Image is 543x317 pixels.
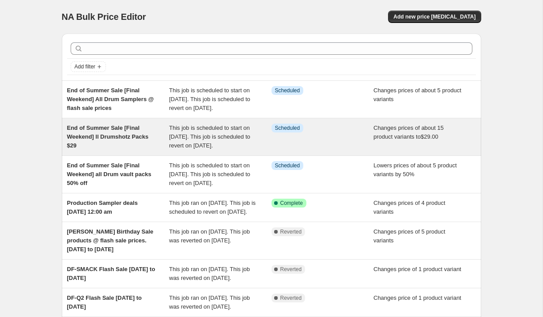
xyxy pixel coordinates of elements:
[62,12,146,22] span: NA Bulk Price Editor
[71,61,106,72] button: Add filter
[169,162,250,186] span: This job is scheduled to start on [DATE]. This job is scheduled to revert on [DATE].
[169,294,250,310] span: This job ran on [DATE]. This job was reverted on [DATE].
[373,266,461,272] span: Changes price of 1 product variant
[169,200,256,215] span: This job ran on [DATE]. This job is scheduled to revert on [DATE].
[373,162,457,177] span: Lowers prices of about 5 product variants by 50%
[275,162,300,169] span: Scheduled
[275,87,300,94] span: Scheduled
[169,125,250,149] span: This job is scheduled to start on [DATE]. This job is scheduled to revert on [DATE].
[280,294,302,302] span: Reverted
[169,87,250,111] span: This job is scheduled to start on [DATE]. This job is scheduled to revert on [DATE].
[75,63,95,70] span: Add filter
[67,266,155,281] span: DF-SMACK Flash Sale [DATE] to [DATE]
[373,200,445,215] span: Changes prices of 4 product variants
[373,228,445,244] span: Changes prices of 5 product variants
[393,13,475,20] span: Add new price [MEDICAL_DATA]
[275,125,300,132] span: Scheduled
[280,266,302,273] span: Reverted
[67,125,149,149] span: End of Summer Sale [Final Weekend] ll Drumshotz Packs $29
[388,11,481,23] button: Add new price [MEDICAL_DATA]
[67,200,138,215] span: Production Sampler deals [DATE] 12:00 am
[67,87,154,111] span: End of Summer Sale [Final Weekend] All Drum Samplers @ flash sale prices
[373,87,461,102] span: Changes prices of about 5 product variants
[67,162,151,186] span: End of Summer Sale [Final Weekend] all Drum vault packs 50% off
[373,125,444,140] span: Changes prices of about 15 product variants to
[280,228,302,235] span: Reverted
[421,133,438,140] span: $29.00
[169,266,250,281] span: This job ran on [DATE]. This job was reverted on [DATE].
[67,294,142,310] span: DF-Q2 Flash Sale [DATE] to [DATE]
[280,200,303,207] span: Complete
[67,228,154,253] span: [PERSON_NAME] Birthday Sale products @ flash sale prices.[DATE] to [DATE]
[373,294,461,301] span: Changes price of 1 product variant
[169,228,250,244] span: This job ran on [DATE]. This job was reverted on [DATE].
